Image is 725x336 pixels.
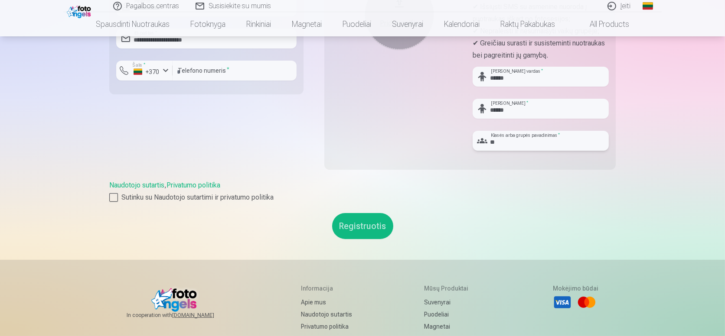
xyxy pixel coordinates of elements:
[332,213,393,239] button: Registruotis
[301,296,359,308] a: Apie mus
[424,308,487,320] a: Puodeliai
[424,284,487,293] h5: Mūsų produktai
[172,312,235,319] a: [DOMAIN_NAME]
[116,61,173,81] button: Šalis*+370
[85,12,180,36] a: Spausdinti nuotraukas
[553,293,572,312] li: Visa
[553,284,598,293] h5: Mokėjimo būdai
[281,12,332,36] a: Magnetai
[67,3,93,18] img: /fa2
[130,62,148,68] label: Šalis
[109,180,616,203] div: ,
[301,284,359,293] h5: Informacija
[424,320,487,333] a: Magnetai
[301,308,359,320] a: Naudotojo sutartis
[236,12,281,36] a: Rinkiniai
[332,12,382,36] a: Puodeliai
[565,12,640,36] a: All products
[301,320,359,333] a: Privatumo politika
[473,37,609,61] p: ✔ Greičiau surasti ir susisteminti nuotraukas bei pagreitinti jų gamybą.
[127,312,235,319] span: In cooperation with
[180,12,236,36] a: Fotoknyga
[134,68,160,76] div: +370
[382,12,434,36] a: Suvenyrai
[490,12,565,36] a: Raktų pakabukas
[109,181,164,189] a: Naudotojo sutartis
[577,293,596,312] li: Mastercard
[434,12,490,36] a: Kalendoriai
[109,192,616,203] label: Sutinku su Naudotojo sutartimi ir privatumo politika
[424,296,487,308] a: Suvenyrai
[167,181,220,189] a: Privatumo politika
